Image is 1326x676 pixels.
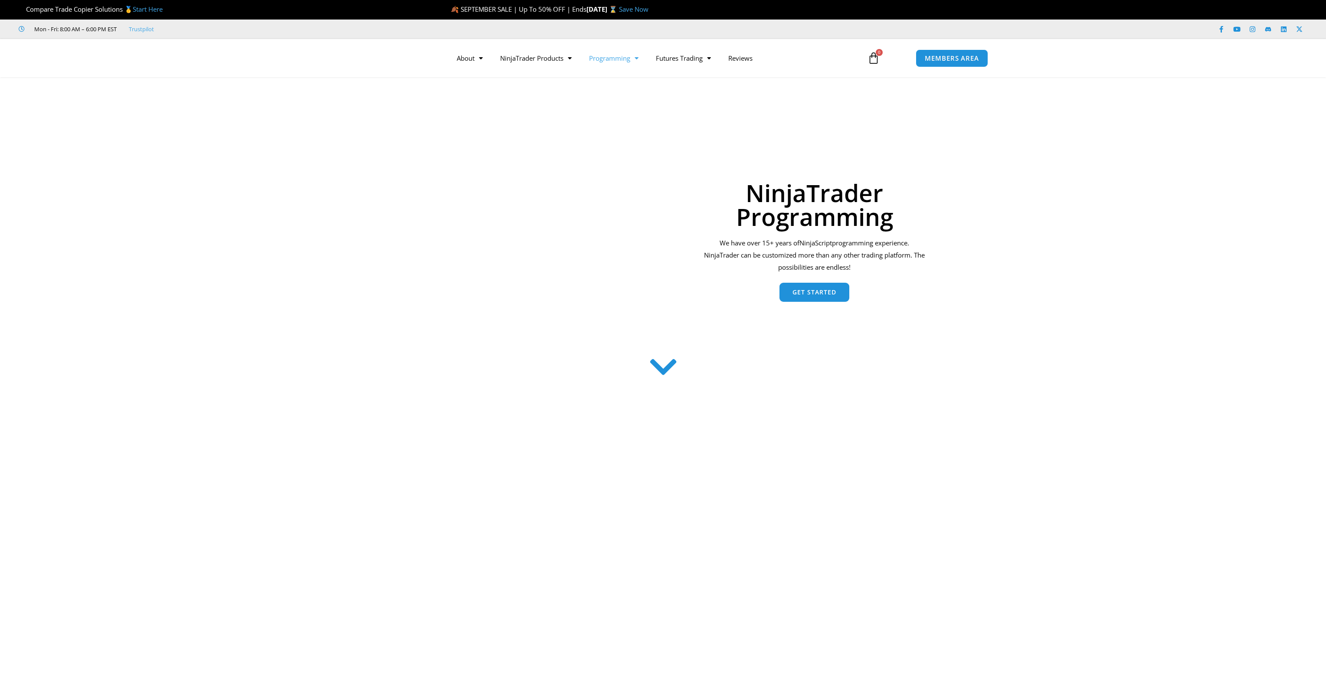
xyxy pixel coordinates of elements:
[451,5,586,13] span: 🍂 SEPTEMBER SALE | Up To 50% OFF | Ends
[129,24,154,34] a: Trustpilot
[412,123,663,341] img: programming 1 | Affordable Indicators – NinjaTrader
[720,48,761,68] a: Reviews
[925,55,979,62] span: MEMBERS AREA
[619,5,648,13] a: Save Now
[704,238,925,271] span: programming experience. NinjaTrader can be customized more than any other trading platform. The p...
[799,238,832,247] span: NinjaScript
[876,49,883,56] span: 0
[32,24,117,34] span: Mon - Fri: 8:00 AM – 6:00 PM EST
[855,46,893,71] a: 0
[338,42,431,74] img: LogoAI | Affordable Indicators – NinjaTrader
[647,48,720,68] a: Futures Trading
[491,48,580,68] a: NinjaTrader Products
[792,289,836,295] span: Get Started
[19,5,163,13] span: Compare Trade Copier Solutions 🥇
[448,48,858,68] nav: Menu
[701,237,927,274] div: We have over 15+ years of
[133,5,163,13] a: Start Here
[779,283,849,302] a: Get Started
[701,181,927,229] h1: NinjaTrader Programming
[916,49,988,67] a: MEMBERS AREA
[448,48,491,68] a: About
[580,48,647,68] a: Programming
[586,5,619,13] strong: [DATE] ⌛
[19,6,26,13] img: 🏆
